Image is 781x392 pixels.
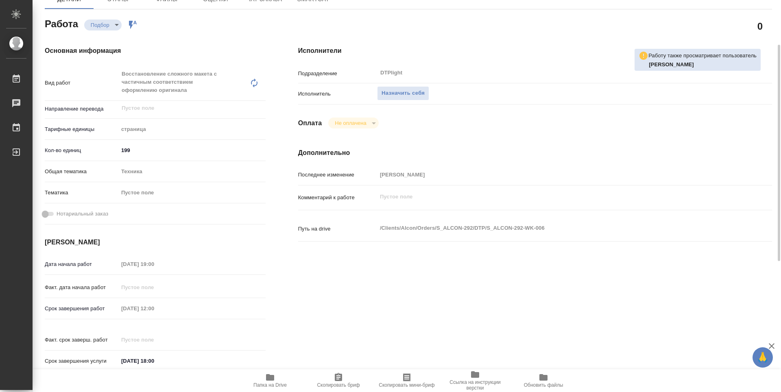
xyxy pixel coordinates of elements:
[524,382,563,388] span: Обновить файлы
[45,79,118,87] p: Вид работ
[753,347,773,368] button: 🙏
[328,118,378,128] div: Подбор
[253,382,287,388] span: Папка на Drive
[88,22,112,28] button: Подбор
[649,61,757,69] p: Малофеева Екатерина
[756,349,770,366] span: 🙏
[298,225,377,233] p: Путь на drive
[45,105,118,113] p: Направление перевода
[332,120,369,126] button: Не оплачена
[118,144,266,156] input: ✎ Введи что-нибудь
[45,189,118,197] p: Тематика
[118,355,190,367] input: ✎ Введи что-нибудь
[118,186,266,200] div: Пустое поле
[45,46,266,56] h4: Основная информация
[45,125,118,133] p: Тарифные единицы
[298,194,377,202] p: Комментарий к работе
[57,210,108,218] span: Нотариальный заказ
[317,382,360,388] span: Скопировать бриф
[441,369,509,392] button: Ссылка на инструкции верстки
[84,20,122,30] div: Подбор
[118,122,266,136] div: страница
[45,168,118,176] p: Общая тематика
[118,303,190,314] input: Пустое поле
[446,379,504,391] span: Ссылка на инструкции верстки
[45,146,118,155] p: Кол-во единиц
[45,237,266,247] h4: [PERSON_NAME]
[304,369,373,392] button: Скопировать бриф
[379,382,434,388] span: Скопировать мини-бриф
[118,334,190,346] input: Пустое поле
[298,118,322,128] h4: Оплата
[118,281,190,293] input: Пустое поле
[298,148,772,158] h4: Дополнительно
[298,90,377,98] p: Исполнитель
[121,103,247,113] input: Пустое поле
[298,70,377,78] p: Подразделение
[118,165,266,179] div: Техника
[45,305,118,313] p: Срок завершения работ
[377,169,733,181] input: Пустое поле
[121,189,256,197] div: Пустое поле
[382,89,425,98] span: Назначить себя
[298,46,772,56] h4: Исполнители
[45,357,118,365] p: Срок завершения услуги
[373,369,441,392] button: Скопировать мини-бриф
[45,336,118,344] p: Факт. срок заверш. работ
[757,19,763,33] h2: 0
[45,283,118,292] p: Факт. дата начала работ
[45,16,78,30] h2: Работа
[118,258,190,270] input: Пустое поле
[298,171,377,179] p: Последнее изменение
[509,369,578,392] button: Обновить файлы
[377,221,733,235] textarea: /Clients/Alcon/Orders/S_ALCON-292/DTP/S_ALCON-292-WK-006
[45,260,118,268] p: Дата начала работ
[649,61,694,68] b: [PERSON_NAME]
[236,369,304,392] button: Папка на Drive
[377,86,429,100] button: Назначить себя
[648,52,757,60] p: Работу также просматривает пользователь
